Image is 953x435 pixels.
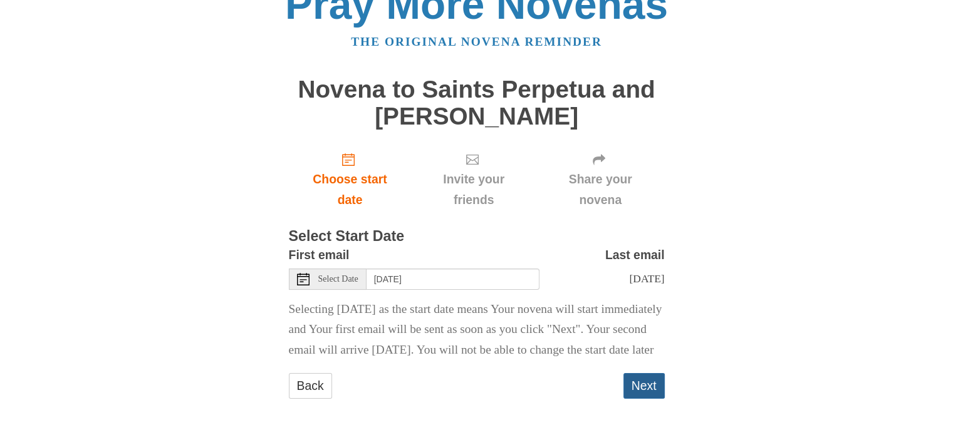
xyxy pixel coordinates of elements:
span: Invite your friends [424,169,523,210]
p: Selecting [DATE] as the start date means Your novena will start immediately and Your first email ... [289,299,665,361]
a: The original novena reminder [351,35,602,48]
div: Click "Next" to confirm your start date first. [411,142,536,217]
span: Choose start date [301,169,399,210]
div: Click "Next" to confirm your start date first. [536,142,665,217]
a: Back [289,373,332,399]
label: Last email [605,245,665,265]
span: Share your novena [549,169,652,210]
span: [DATE] [629,272,664,285]
span: Select Date [318,275,358,284]
h3: Select Start Date [289,228,665,245]
input: Use the arrow keys to pick a date [367,269,539,290]
h1: Novena to Saints Perpetua and [PERSON_NAME] [289,76,665,130]
a: Choose start date [289,142,412,217]
button: Next [623,373,665,399]
label: First email [289,245,350,265]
